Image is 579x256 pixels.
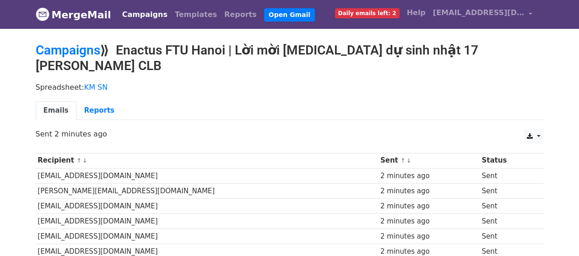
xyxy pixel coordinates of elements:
[400,157,406,164] a: ↑
[380,171,477,181] div: 2 minutes ago
[480,229,536,244] td: Sent
[36,183,379,198] td: [PERSON_NAME][EMAIL_ADDRESS][DOMAIN_NAME]
[403,4,429,22] a: Help
[480,198,536,213] td: Sent
[36,229,379,244] td: [EMAIL_ADDRESS][DOMAIN_NAME]
[429,4,536,25] a: [EMAIL_ADDRESS][DOMAIN_NAME]
[480,153,536,168] th: Status
[36,82,544,92] p: Spreadsheet:
[331,4,403,22] a: Daily emails left: 2
[36,5,111,24] a: MergeMail
[406,157,411,164] a: ↓
[480,168,536,183] td: Sent
[119,5,171,24] a: Campaigns
[480,214,536,229] td: Sent
[36,153,379,168] th: Recipient
[76,157,81,164] a: ↑
[36,43,100,58] a: Campaigns
[36,101,76,120] a: Emails
[76,101,122,120] a: Reports
[36,7,49,21] img: MergeMail logo
[335,8,400,18] span: Daily emails left: 2
[36,43,544,73] h2: ⟫ Enactus FTU Hanoi | Lời mời [MEDICAL_DATA] dự sinh nhật 17 [PERSON_NAME] CLB
[380,201,477,212] div: 2 minutes ago
[380,231,477,242] div: 2 minutes ago
[84,83,108,92] a: KM SN
[36,129,544,139] p: Sent 2 minutes ago
[36,198,379,213] td: [EMAIL_ADDRESS][DOMAIN_NAME]
[480,183,536,198] td: Sent
[264,8,315,22] a: Open Gmail
[380,186,477,196] div: 2 minutes ago
[36,168,379,183] td: [EMAIL_ADDRESS][DOMAIN_NAME]
[433,7,525,18] span: [EMAIL_ADDRESS][DOMAIN_NAME]
[378,153,479,168] th: Sent
[221,5,260,24] a: Reports
[380,216,477,227] div: 2 minutes ago
[36,214,379,229] td: [EMAIL_ADDRESS][DOMAIN_NAME]
[171,5,221,24] a: Templates
[82,157,87,164] a: ↓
